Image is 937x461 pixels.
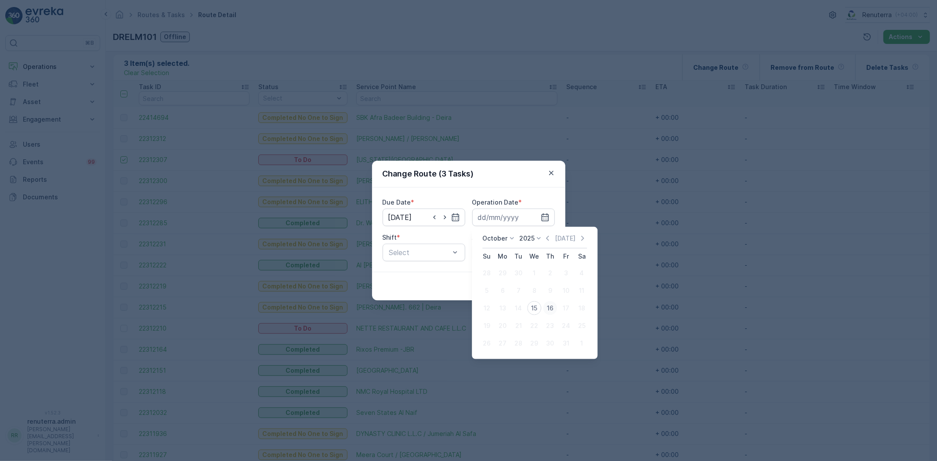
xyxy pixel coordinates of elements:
div: 4 [575,266,589,280]
th: Friday [558,249,574,264]
div: 8 [527,284,541,298]
div: 30 [511,266,525,280]
div: 24 [559,319,573,333]
div: 14 [511,301,525,315]
div: 27 [496,336,510,350]
div: 30 [543,336,557,350]
label: Operation Date [472,198,519,206]
th: Wednesday [526,249,542,264]
p: October [482,234,507,243]
input: dd/mm/yyyy [472,209,555,226]
p: Select [389,247,450,258]
div: 12 [480,301,494,315]
div: 19 [480,319,494,333]
div: 28 [511,336,525,350]
input: dd/mm/yyyy [383,209,465,226]
div: 31 [559,336,573,350]
div: 13 [496,301,510,315]
div: 2 [543,266,557,280]
div: 6 [496,284,510,298]
div: 9 [543,284,557,298]
p: [DATE] [555,234,575,243]
div: 15 [527,301,541,315]
div: 18 [575,301,589,315]
div: 10 [559,284,573,298]
div: 21 [511,319,525,333]
div: 23 [543,319,557,333]
th: Tuesday [510,249,526,264]
div: 11 [575,284,589,298]
div: 28 [480,266,494,280]
div: 25 [575,319,589,333]
label: Shift [383,234,397,241]
div: 17 [559,301,573,315]
th: Saturday [574,249,590,264]
div: 29 [527,336,541,350]
div: 7 [511,284,525,298]
th: Sunday [479,249,495,264]
th: Monday [495,249,510,264]
div: 20 [496,319,510,333]
div: 29 [496,266,510,280]
div: 26 [480,336,494,350]
div: 5 [480,284,494,298]
div: 1 [527,266,541,280]
label: Due Date [383,198,411,206]
div: 1 [575,336,589,350]
div: 3 [559,266,573,280]
div: 16 [543,301,557,315]
p: Change Route (3 Tasks) [383,168,474,180]
th: Thursday [542,249,558,264]
div: 22 [527,319,541,333]
p: 2025 [519,234,535,243]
